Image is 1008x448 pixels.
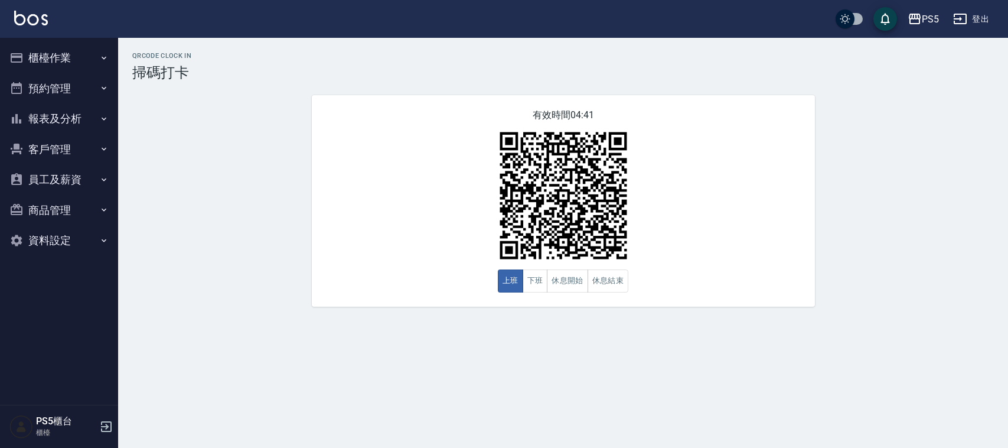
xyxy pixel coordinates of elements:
[547,270,588,293] button: 休息開始
[922,12,939,27] div: PS5
[498,270,523,293] button: 上班
[523,270,548,293] button: 下班
[873,7,897,31] button: save
[5,164,113,195] button: 員工及薪資
[5,195,113,226] button: 商品管理
[948,8,994,30] button: 登出
[36,427,96,438] p: 櫃檯
[14,11,48,25] img: Logo
[9,415,33,439] img: Person
[5,134,113,165] button: 客戶管理
[312,95,815,307] div: 有效時間 04:41
[36,415,96,427] h5: PS5櫃台
[5,103,113,134] button: 報表及分析
[5,43,113,73] button: 櫃檯作業
[132,64,994,81] h3: 掃碼打卡
[132,52,994,60] h2: QRcode Clock In
[903,7,944,31] button: PS5
[5,225,113,256] button: 資料設定
[5,73,113,104] button: 預約管理
[588,270,629,293] button: 休息結束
